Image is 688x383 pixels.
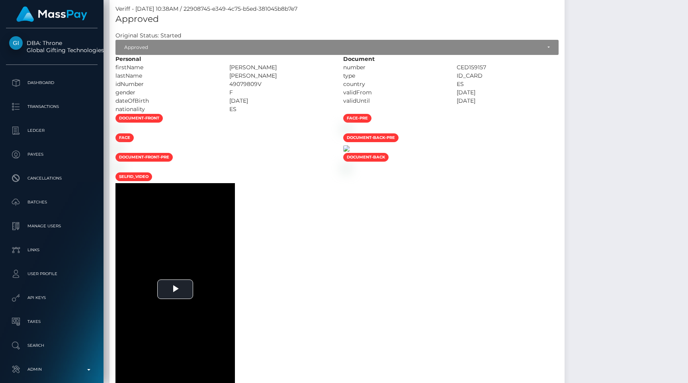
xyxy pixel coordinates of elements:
[6,360,98,379] a: Admin
[115,13,559,25] h5: Approved
[343,133,399,142] span: document-back-pre
[6,73,98,93] a: Dashboard
[115,40,559,55] button: Approved
[9,220,94,232] p: Manage Users
[9,292,94,304] p: API Keys
[9,125,94,137] p: Ledger
[9,316,94,328] p: Taxes
[115,114,163,123] span: document-front
[6,39,98,54] span: DBA: Throne Global Gifting Technologies Inc
[115,165,122,171] img: 38fdbd3e-49e1-492a-a1c9-d6e814387bfa
[115,172,152,181] span: selfid_video
[109,72,223,80] div: lastName
[223,80,337,88] div: 49079809V
[9,36,23,50] img: Global Gifting Technologies Inc
[451,97,565,105] div: [DATE]
[6,288,98,308] a: API Keys
[115,126,122,132] img: f1250077-53d2-4c55-83b5-113d88d24abf
[115,32,181,39] h7: Original Status: Started
[6,168,98,188] a: Cancellations
[9,77,94,89] p: Dashboard
[223,105,337,113] div: ES
[9,244,94,256] p: Links
[9,101,94,113] p: Transactions
[223,88,337,97] div: F
[9,172,94,184] p: Cancellations
[6,97,98,117] a: Transactions
[6,216,98,236] a: Manage Users
[6,336,98,356] a: Search
[337,88,451,97] div: validFrom
[343,114,371,123] span: face-pre
[157,279,193,299] button: Play Video
[451,80,565,88] div: ES
[6,312,98,332] a: Taxes
[115,145,122,152] img: 3a2dc3b1-e2ff-47ec-ba05-1db6080ee5c2
[109,97,223,105] div: dateOfBirth
[343,126,350,132] img: 358a8d0d-d379-4fa5-b568-4e93454c122f
[6,192,98,212] a: Batches
[343,165,350,171] img: 86f8a4c8-ff3f-4639-a5e4-249f7b58544c
[109,5,565,13] div: Veriff - [DATE] 10:38AM / 22908745-e349-4c75-b5ed-381045b8b7e7
[6,121,98,141] a: Ledger
[337,72,451,80] div: type
[451,72,565,80] div: ID_CARD
[223,63,337,72] div: [PERSON_NAME]
[9,196,94,208] p: Batches
[109,63,223,72] div: firstName
[109,80,223,88] div: idNumber
[451,88,565,97] div: [DATE]
[9,268,94,280] p: User Profile
[124,44,541,51] div: Approved
[337,80,451,88] div: country
[9,340,94,352] p: Search
[343,145,350,152] img: 96c857a8-0b0c-4091-84e7-88d275de7383
[337,63,451,72] div: number
[6,240,98,260] a: Links
[6,145,98,164] a: Payees
[343,55,375,63] strong: Document
[16,6,87,22] img: MassPay Logo
[6,264,98,284] a: User Profile
[9,149,94,160] p: Payees
[343,153,389,162] span: document-back
[109,88,223,97] div: gender
[109,105,223,113] div: nationality
[115,153,173,162] span: document-front-pre
[451,63,565,72] div: CED159157
[223,72,337,80] div: [PERSON_NAME]
[9,363,94,375] p: Admin
[223,97,337,105] div: [DATE]
[115,133,134,142] span: face
[337,97,451,105] div: validUntil
[115,55,141,63] strong: Personal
